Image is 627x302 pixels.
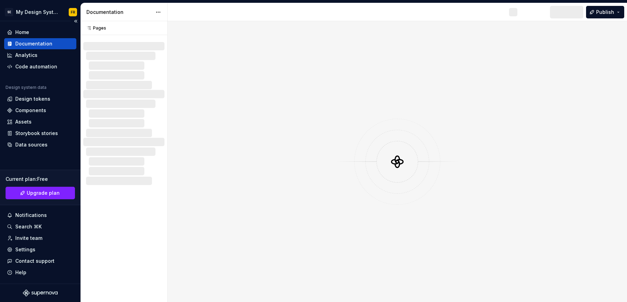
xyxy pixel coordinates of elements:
button: SEMy Design SystemFR [1,5,79,19]
div: Storybook stories [15,130,58,137]
button: Help [4,267,76,278]
div: Home [15,29,29,36]
a: Data sources [4,139,76,150]
div: Settings [15,246,35,253]
div: Invite team [15,235,42,242]
div: Help [15,269,26,276]
button: Collapse sidebar [71,16,81,26]
div: Notifications [15,212,47,219]
a: Design tokens [4,93,76,104]
button: Notifications [4,210,76,221]
div: Pages [83,25,106,31]
div: Data sources [15,141,48,148]
div: Assets [15,118,32,125]
svg: Supernova Logo [23,290,58,296]
div: Documentation [15,40,52,47]
a: Components [4,105,76,116]
div: Components [15,107,46,114]
div: Contact support [15,258,54,265]
div: Code automation [15,63,57,70]
a: Settings [4,244,76,255]
div: Design system data [6,85,46,90]
button: Upgrade plan [6,187,75,199]
div: My Design System [16,9,60,16]
div: Search ⌘K [15,223,42,230]
a: Invite team [4,233,76,244]
a: Analytics [4,50,76,61]
button: Contact support [4,255,76,267]
a: Documentation [4,38,76,49]
div: FR [71,9,75,15]
a: Assets [4,116,76,127]
span: Upgrade plan [27,190,60,196]
div: Design tokens [15,95,50,102]
div: Analytics [15,52,37,59]
button: Search ⌘K [4,221,76,232]
div: Documentation [86,9,152,16]
a: Home [4,27,76,38]
a: Storybook stories [4,128,76,139]
span: Publish [596,9,614,16]
button: Publish [586,6,624,18]
div: SE [5,8,13,16]
div: Current plan : Free [6,176,75,183]
a: Code automation [4,61,76,72]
